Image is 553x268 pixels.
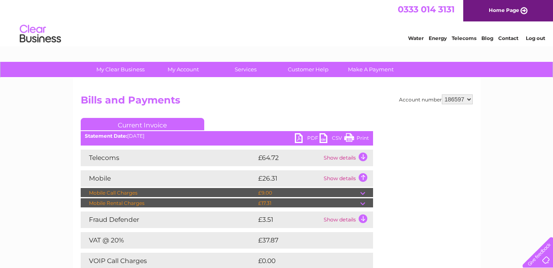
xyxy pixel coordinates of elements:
td: VAT @ 20% [81,232,256,249]
td: £9.00 [256,188,360,198]
a: Current Invoice [81,118,204,130]
h2: Bills and Payments [81,94,473,110]
a: CSV [320,133,344,145]
a: Services [212,62,280,77]
a: My Clear Business [86,62,154,77]
a: Blog [481,35,493,41]
td: Show details [322,170,373,187]
a: Make A Payment [337,62,405,77]
td: Mobile Rental Charges [81,198,256,208]
td: Mobile Call Charges [81,188,256,198]
td: £3.51 [256,212,322,228]
a: Energy [429,35,447,41]
td: £37.87 [256,232,356,249]
a: Water [408,35,424,41]
td: Fraud Defender [81,212,256,228]
td: Show details [322,212,373,228]
b: Statement Date: [85,133,127,139]
img: logo.png [19,21,61,47]
a: PDF [295,133,320,145]
a: Log out [526,35,545,41]
a: Customer Help [274,62,342,77]
a: My Account [149,62,217,77]
div: Clear Business is a trading name of Verastar Limited (registered in [GEOGRAPHIC_DATA] No. 3667643... [82,5,471,40]
a: Telecoms [452,35,476,41]
td: £17.31 [256,198,360,208]
a: 0333 014 3131 [398,4,455,14]
td: Show details [322,150,373,166]
div: [DATE] [81,133,373,139]
a: Print [344,133,369,145]
td: Telecoms [81,150,256,166]
div: Account number [399,94,473,104]
td: Mobile [81,170,256,187]
td: £26.31 [256,170,322,187]
a: Contact [498,35,518,41]
td: £64.72 [256,150,322,166]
